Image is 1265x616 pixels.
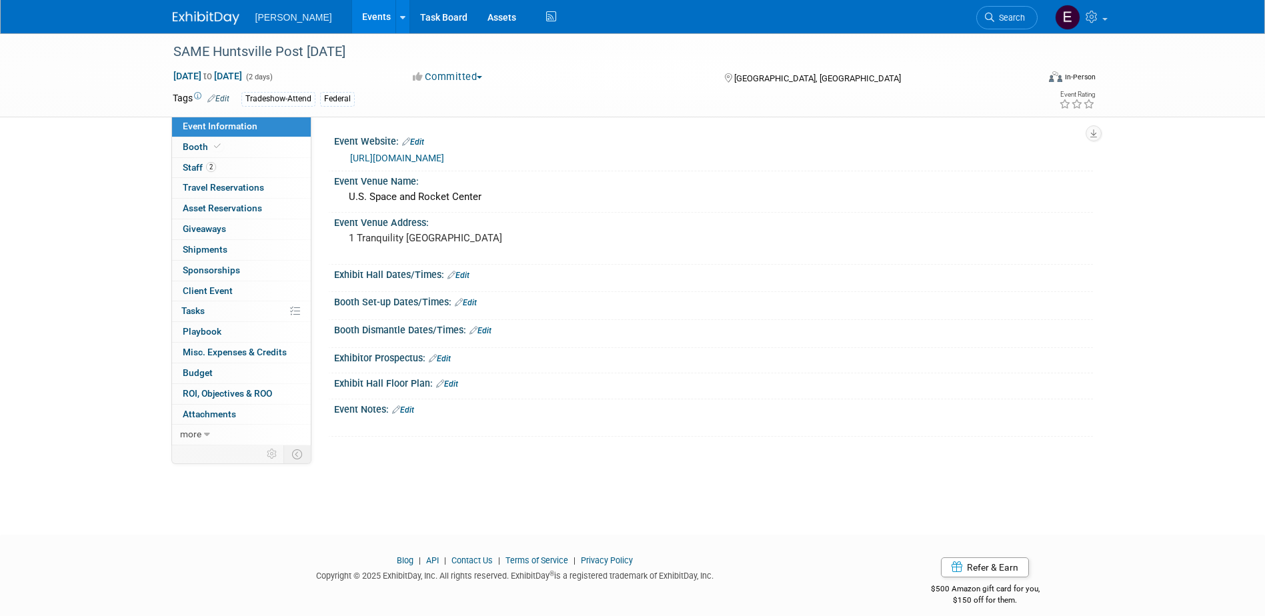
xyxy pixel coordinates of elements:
[183,223,226,234] span: Giveaways
[172,405,311,425] a: Attachments
[172,322,311,342] a: Playbook
[334,131,1093,149] div: Event Website:
[172,425,311,445] a: more
[344,187,1083,207] div: U.S. Space and Rocket Center
[241,92,315,106] div: Tradeshow-Attend
[261,445,284,463] td: Personalize Event Tab Strip
[334,265,1093,282] div: Exhibit Hall Dates/Times:
[172,219,311,239] a: Giveaways
[495,555,503,565] span: |
[469,326,491,335] a: Edit
[994,13,1025,23] span: Search
[429,354,451,363] a: Edit
[976,6,1038,29] a: Search
[172,178,311,198] a: Travel Reservations
[183,121,257,131] span: Event Information
[172,363,311,383] a: Budget
[183,182,264,193] span: Travel Reservations
[878,595,1093,606] div: $150 off for them.
[214,143,221,150] i: Booth reservation complete
[959,69,1096,89] div: Event Format
[172,281,311,301] a: Client Event
[173,567,858,582] div: Copyright © 2025 ExhibitDay, Inc. All rights reserved. ExhibitDay is a registered trademark of Ex...
[183,367,213,378] span: Budget
[201,71,214,81] span: to
[181,305,205,316] span: Tasks
[183,203,262,213] span: Asset Reservations
[172,137,311,157] a: Booth
[183,388,272,399] span: ROI, Objectives & ROO
[334,213,1093,229] div: Event Venue Address:
[426,555,439,565] a: API
[334,320,1093,337] div: Booth Dismantle Dates/Times:
[172,199,311,219] a: Asset Reservations
[549,570,554,577] sup: ®
[441,555,449,565] span: |
[570,555,579,565] span: |
[172,384,311,404] a: ROI, Objectives & ROO
[183,141,223,152] span: Booth
[350,153,444,163] a: [URL][DOMAIN_NAME]
[172,261,311,281] a: Sponsorships
[245,73,273,81] span: (2 days)
[455,298,477,307] a: Edit
[1055,5,1080,30] img: Emy Volk
[172,158,311,178] a: Staff2
[1059,91,1095,98] div: Event Rating
[1049,71,1062,82] img: Format-Inperson.png
[183,326,221,337] span: Playbook
[183,265,240,275] span: Sponsorships
[334,171,1093,188] div: Event Venue Name:
[397,555,413,565] a: Blog
[334,373,1093,391] div: Exhibit Hall Floor Plan:
[1064,72,1096,82] div: In-Person
[172,240,311,260] a: Shipments
[207,94,229,103] a: Edit
[283,445,311,463] td: Toggle Event Tabs
[436,379,458,389] a: Edit
[402,137,424,147] a: Edit
[334,348,1093,365] div: Exhibitor Prospectus:
[183,162,216,173] span: Staff
[878,575,1093,605] div: $500 Amazon gift card for you,
[183,285,233,296] span: Client Event
[320,92,355,106] div: Federal
[451,555,493,565] a: Contact Us
[349,232,636,244] pre: 1 Tranquility [GEOGRAPHIC_DATA]
[169,40,1018,64] div: SAME Huntsville Post [DATE]
[392,405,414,415] a: Edit
[334,292,1093,309] div: Booth Set-up Dates/Times:
[172,301,311,321] a: Tasks
[415,555,424,565] span: |
[183,244,227,255] span: Shipments
[505,555,568,565] a: Terms of Service
[183,409,236,419] span: Attachments
[581,555,633,565] a: Privacy Policy
[173,91,229,107] td: Tags
[183,347,287,357] span: Misc. Expenses & Credits
[173,11,239,25] img: ExhibitDay
[180,429,201,439] span: more
[255,12,332,23] span: [PERSON_NAME]
[941,557,1029,577] a: Refer & Earn
[173,70,243,82] span: [DATE] [DATE]
[172,343,311,363] a: Misc. Expenses & Credits
[734,73,901,83] span: [GEOGRAPHIC_DATA], [GEOGRAPHIC_DATA]
[206,162,216,172] span: 2
[447,271,469,280] a: Edit
[408,70,487,84] button: Committed
[334,399,1093,417] div: Event Notes:
[172,117,311,137] a: Event Information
